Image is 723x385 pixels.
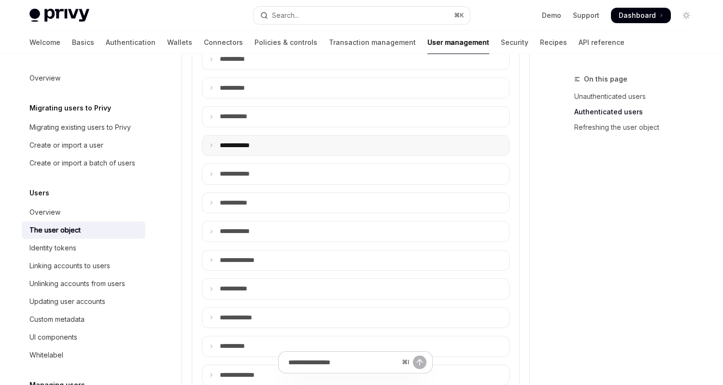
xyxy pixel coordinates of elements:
a: Recipes [540,31,567,54]
a: Welcome [29,31,60,54]
span: ⌘ K [454,12,464,19]
div: Unlinking accounts from users [29,278,125,289]
a: Whitelabel [22,346,145,364]
div: Overview [29,206,60,218]
a: API reference [579,31,624,54]
a: Dashboard [611,8,671,23]
a: Migrating existing users to Privy [22,119,145,136]
h5: Users [29,187,49,199]
a: Transaction management [329,31,416,54]
a: Connectors [204,31,243,54]
a: User management [427,31,489,54]
a: Updating user accounts [22,293,145,310]
div: Overview [29,72,60,84]
div: Create or import a user [29,139,103,151]
a: Refreshing the user object [574,120,702,135]
button: Toggle dark mode [679,8,694,23]
span: On this page [584,73,627,85]
a: Authenticated users [574,104,702,120]
a: Unauthenticated users [574,89,702,104]
a: Support [573,11,599,20]
img: light logo [29,9,89,22]
button: Send message [413,356,426,369]
a: UI components [22,329,145,346]
div: Custom metadata [29,314,85,325]
div: UI components [29,331,77,343]
a: The user object [22,221,145,239]
a: Basics [72,31,94,54]
a: Authentication [106,31,156,54]
a: Create or import a user [22,137,145,154]
span: Dashboard [619,11,656,20]
div: Updating user accounts [29,296,105,307]
div: Whitelabel [29,349,63,361]
a: Security [501,31,528,54]
a: Wallets [167,31,192,54]
a: Create or import a batch of users [22,154,145,172]
a: Overview [22,69,145,87]
button: Open search [254,7,470,24]
a: Identity tokens [22,239,145,257]
h5: Migrating users to Privy [29,102,111,114]
a: Linking accounts to users [22,257,145,275]
div: Create or import a batch of users [29,157,135,169]
div: The user object [29,224,81,236]
div: Identity tokens [29,242,76,254]
a: Custom metadata [22,311,145,328]
div: Migrating existing users to Privy [29,122,131,133]
a: Policies & controls [255,31,317,54]
div: Search... [272,10,299,21]
a: Unlinking accounts from users [22,275,145,292]
a: Overview [22,204,145,221]
a: Demo [542,11,561,20]
div: Linking accounts to users [29,260,110,272]
input: Ask a question... [288,352,398,373]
